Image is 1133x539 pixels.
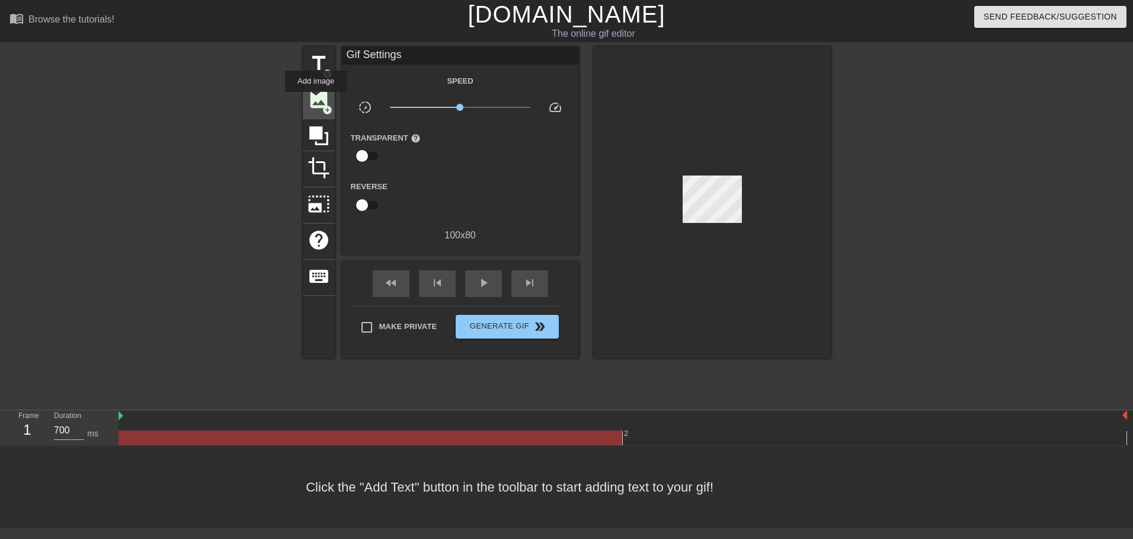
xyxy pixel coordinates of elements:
[468,1,665,27] a: [DOMAIN_NAME]
[18,419,36,441] div: 1
[351,132,421,144] label: Transparent
[54,413,81,420] label: Duration
[9,11,24,25] span: menu_book
[523,276,537,290] span: skip_next
[308,157,330,179] span: crop
[342,47,579,65] div: Gif Settings
[358,100,372,114] span: slow_motion_video
[384,276,398,290] span: fast_rewind
[379,321,437,333] span: Make Private
[322,69,332,79] span: add_circle
[456,315,558,339] button: Generate Gif
[533,320,547,334] span: double_arrow
[28,14,114,24] div: Browse the tutorials!
[383,27,803,41] div: The online gif editor
[411,133,421,143] span: help
[9,11,114,30] a: Browse the tutorials!
[624,428,630,439] div: 2
[974,6,1126,28] button: Send Feedback/Suggestion
[308,52,330,75] span: title
[1122,410,1127,420] img: bound-end.png
[447,75,473,87] label: Speed
[308,229,330,251] span: help
[351,181,388,193] label: Reverse
[308,265,330,288] span: keyboard
[9,410,45,445] div: Frame
[342,228,579,243] div: 100 x 80
[322,105,332,115] span: add_circle
[87,428,98,440] div: ms
[460,320,553,334] span: Generate Gif
[476,276,491,290] span: play_arrow
[308,193,330,215] span: photo_size_select_large
[548,100,562,114] span: speed
[984,9,1117,24] span: Send Feedback/Suggestion
[430,276,444,290] span: skip_previous
[308,88,330,111] span: image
